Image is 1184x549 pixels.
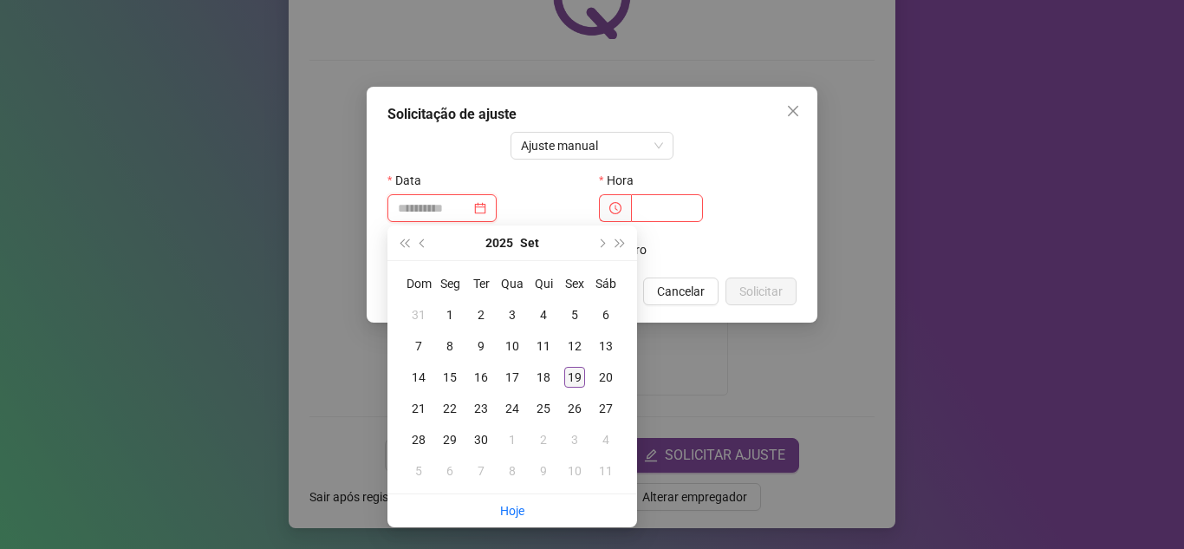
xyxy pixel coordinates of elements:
div: 13 [595,336,616,356]
td: 2025-09-13 [590,330,621,362]
td: 2025-09-02 [465,299,497,330]
td: 2025-10-01 [497,424,528,455]
td: 2025-09-25 [528,393,559,424]
td: 2025-09-29 [434,424,465,455]
th: Qua [497,268,528,299]
td: 2025-09-22 [434,393,465,424]
button: super-next-year [611,225,630,260]
td: 2025-09-24 [497,393,528,424]
td: 2025-09-05 [559,299,590,330]
div: 29 [439,429,460,450]
td: 2025-09-30 [465,424,497,455]
td: 2025-09-18 [528,362,559,393]
div: 4 [595,429,616,450]
div: 26 [564,398,585,419]
th: Seg [434,268,465,299]
button: year panel [485,225,513,260]
div: 16 [471,367,491,388]
div: 6 [595,304,616,325]
td: 2025-09-11 [528,330,559,362]
td: 2025-09-26 [559,393,590,424]
div: 30 [471,429,491,450]
div: 20 [595,367,616,388]
div: 8 [439,336,460,356]
td: 2025-10-11 [590,455,621,487]
div: 1 [502,429,523,450]
td: 2025-09-19 [559,362,590,393]
span: Cancelar [657,282,705,301]
th: Sex [559,268,590,299]
td: 2025-09-17 [497,362,528,393]
div: 18 [533,367,554,388]
div: 25 [533,398,554,419]
div: 9 [471,336,491,356]
div: 5 [408,461,429,481]
button: Solicitar [725,278,797,305]
td: 2025-09-12 [559,330,590,362]
div: 21 [408,398,429,419]
div: 12 [564,336,585,356]
button: next-year [591,225,610,260]
td: 2025-08-31 [403,299,434,330]
td: 2025-09-01 [434,299,465,330]
div: 7 [471,461,491,481]
td: 2025-10-09 [528,455,559,487]
td: 2025-09-27 [590,393,621,424]
div: 14 [408,367,429,388]
td: 2025-10-10 [559,455,590,487]
div: 28 [408,429,429,450]
th: Qui [528,268,559,299]
td: 2025-09-07 [403,330,434,362]
button: super-prev-year [394,225,413,260]
div: 6 [439,461,460,481]
td: 2025-09-09 [465,330,497,362]
td: 2025-09-15 [434,362,465,393]
button: Close [779,97,807,125]
td: 2025-09-23 [465,393,497,424]
div: 2 [533,429,554,450]
td: 2025-09-04 [528,299,559,330]
label: Data [387,167,433,194]
td: 2025-09-06 [590,299,621,330]
td: 2025-09-10 [497,330,528,362]
td: 2025-09-20 [590,362,621,393]
td: 2025-10-02 [528,424,559,455]
div: 22 [439,398,460,419]
div: 15 [439,367,460,388]
div: 8 [502,461,523,481]
div: 4 [533,304,554,325]
div: 3 [502,304,523,325]
div: 11 [595,461,616,481]
div: 19 [564,367,585,388]
td: 2025-09-21 [403,393,434,424]
td: 2025-10-08 [497,455,528,487]
td: 2025-09-14 [403,362,434,393]
td: 2025-09-16 [465,362,497,393]
div: 9 [533,461,554,481]
div: 10 [502,336,523,356]
td: 2025-10-06 [434,455,465,487]
td: 2025-09-08 [434,330,465,362]
td: 2025-10-07 [465,455,497,487]
a: Hoje [500,504,524,518]
div: Solicitação de ajuste [387,104,797,125]
span: Ajuste manual [521,133,664,159]
span: clock-circle [609,202,621,214]
div: 5 [564,304,585,325]
div: 1 [439,304,460,325]
span: close [786,104,800,118]
div: 3 [564,429,585,450]
div: 10 [564,461,585,481]
button: prev-year [413,225,433,260]
div: 24 [502,398,523,419]
div: 31 [408,304,429,325]
label: Hora [599,167,645,194]
div: 23 [471,398,491,419]
td: 2025-09-03 [497,299,528,330]
td: 2025-10-04 [590,424,621,455]
div: 2 [471,304,491,325]
div: 27 [595,398,616,419]
th: Dom [403,268,434,299]
td: 2025-10-05 [403,455,434,487]
th: Ter [465,268,497,299]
